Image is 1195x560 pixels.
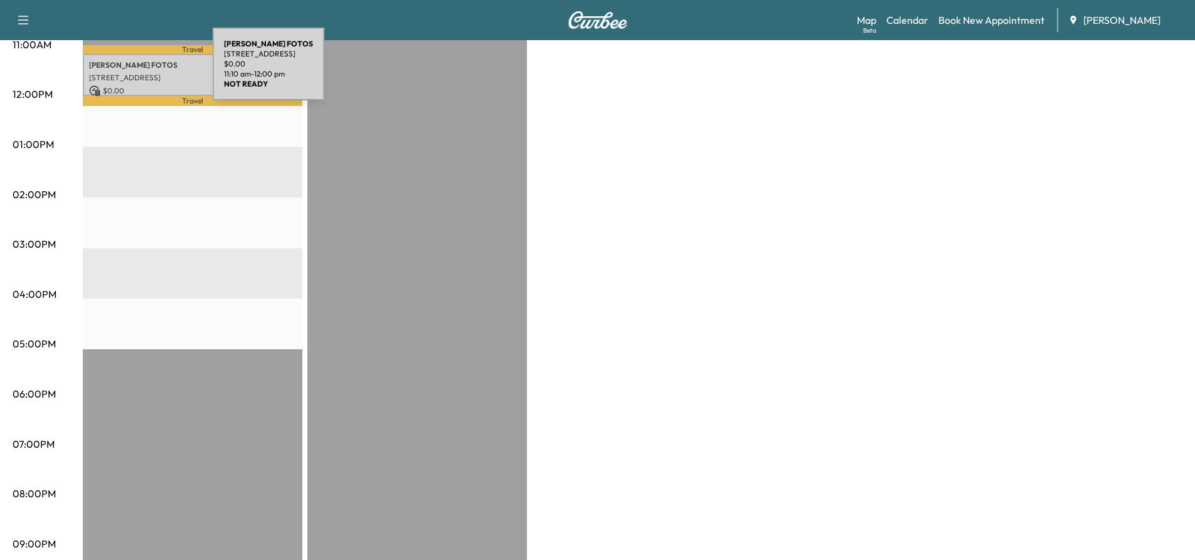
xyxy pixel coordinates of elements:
[13,287,56,302] p: 04:00PM
[224,69,313,79] p: 11:10 am - 12:00 pm
[886,13,928,28] a: Calendar
[83,45,302,53] p: Travel
[89,60,296,70] p: [PERSON_NAME] FOTOS
[89,85,296,97] p: $ 0.00
[13,486,56,501] p: 08:00PM
[1083,13,1160,28] span: [PERSON_NAME]
[568,11,628,29] img: Curbee Logo
[13,536,56,551] p: 09:00PM
[863,26,876,35] div: Beta
[224,39,313,48] b: [PERSON_NAME] FOTOS
[13,187,56,202] p: 02:00PM
[224,49,313,59] p: [STREET_ADDRESS]
[224,79,268,88] b: NOT READY
[13,137,54,152] p: 01:00PM
[89,73,296,83] p: [STREET_ADDRESS]
[13,336,56,351] p: 05:00PM
[83,96,302,106] p: Travel
[13,37,51,52] p: 11:00AM
[13,87,53,102] p: 12:00PM
[938,13,1044,28] a: Book New Appointment
[224,59,313,69] p: $ 0.00
[13,386,56,401] p: 06:00PM
[13,436,55,452] p: 07:00PM
[857,13,876,28] a: MapBeta
[13,236,56,251] p: 03:00PM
